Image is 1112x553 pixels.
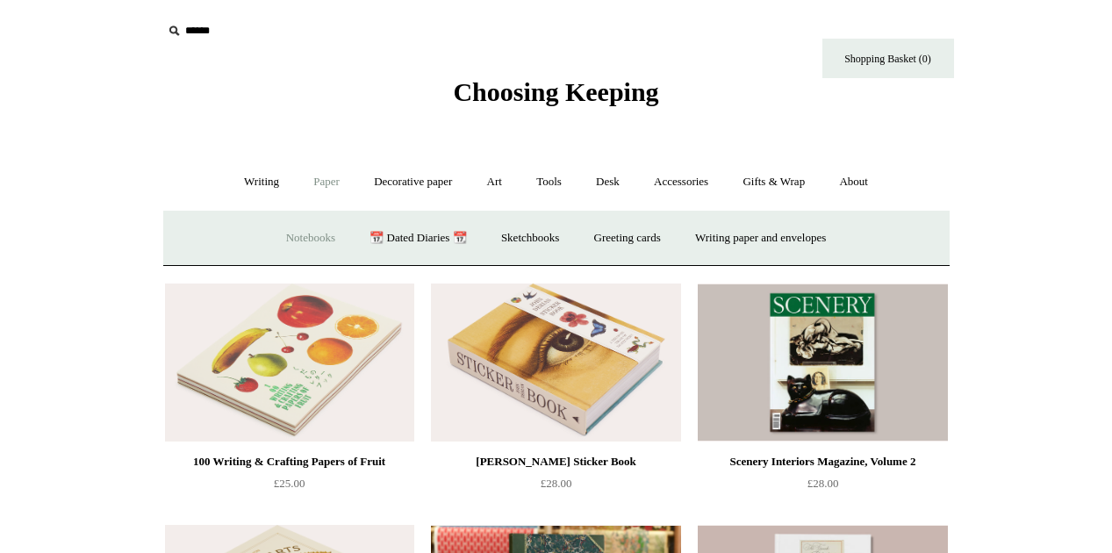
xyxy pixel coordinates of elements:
a: Choosing Keeping [453,91,658,104]
a: Gifts & Wrap [727,159,821,205]
img: John Derian Sticker Book [431,284,680,442]
a: Desk [580,159,635,205]
img: 100 Writing & Crafting Papers of Fruit [165,284,414,442]
a: Tools [520,159,578,205]
a: Writing [228,159,295,205]
span: £25.00 [274,477,305,490]
a: Notebooks [270,215,351,262]
div: 100 Writing & Crafting Papers of Fruit [169,451,410,472]
a: 100 Writing & Crafting Papers of Fruit £25.00 [165,451,414,523]
div: Scenery Interiors Magazine, Volume 2 [702,451,943,472]
span: £28.00 [807,477,839,490]
a: Accessories [638,159,724,205]
a: Scenery Interiors Magazine, Volume 2 £28.00 [698,451,947,523]
a: [PERSON_NAME] Sticker Book £28.00 [431,451,680,523]
a: Scenery Interiors Magazine, Volume 2 Scenery Interiors Magazine, Volume 2 [698,284,947,442]
a: 100 Writing & Crafting Papers of Fruit 100 Writing & Crafting Papers of Fruit [165,284,414,442]
span: Choosing Keeping [453,77,658,106]
a: Greeting cards [578,215,677,262]
img: Scenery Interiors Magazine, Volume 2 [698,284,947,442]
a: John Derian Sticker Book John Derian Sticker Book [431,284,680,442]
a: Shopping Basket (0) [822,39,954,78]
div: [PERSON_NAME] Sticker Book [435,451,676,472]
a: About [823,159,884,205]
span: £28.00 [541,477,572,490]
a: Sketchbooks [485,215,575,262]
a: Writing paper and envelopes [679,215,842,262]
a: Decorative paper [358,159,468,205]
a: 📆 Dated Diaries 📆 [354,215,482,262]
a: Paper [298,159,355,205]
a: Art [471,159,518,205]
